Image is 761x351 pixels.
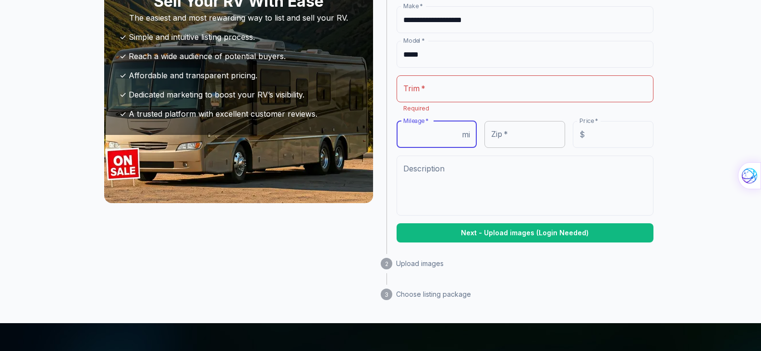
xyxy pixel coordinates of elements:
[403,36,424,45] label: Model
[403,2,423,10] label: Make
[385,291,388,298] text: 3
[403,117,429,125] label: Mileage
[112,47,365,66] li: ✓ Reach a wide audience of potential buyers.
[112,66,365,85] li: ✓ Affordable and transparent pricing.
[396,289,657,300] span: Choose listing package
[397,223,653,243] button: Next - Upload images (Login Needed)
[580,117,598,125] label: Price
[403,104,647,113] p: Required
[112,12,365,24] p: The easiest and most rewarding way to list and sell your RV.
[396,258,657,269] span: Upload images
[112,104,365,123] li: ✓ A trusted platform with excellent customer reviews.
[112,27,365,47] li: ✓ Simple and intuitive listing process.
[462,129,470,140] p: mi
[112,85,365,104] li: ✓ Dedicated marketing to boost your RV’s visibility.
[580,129,585,140] p: $
[385,260,388,267] text: 2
